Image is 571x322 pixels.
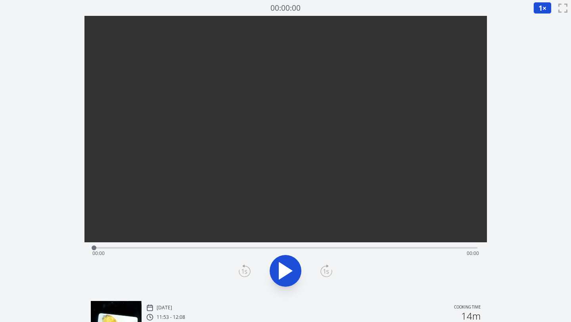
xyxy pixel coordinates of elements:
[461,311,481,321] h2: 14m
[157,314,185,320] p: 11:53 - 12:08
[538,3,542,13] span: 1
[467,250,479,257] span: 00:00
[270,2,301,14] a: 00:00:00
[454,304,481,311] p: Cooking time
[157,305,172,311] p: [DATE]
[533,2,552,14] button: 1×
